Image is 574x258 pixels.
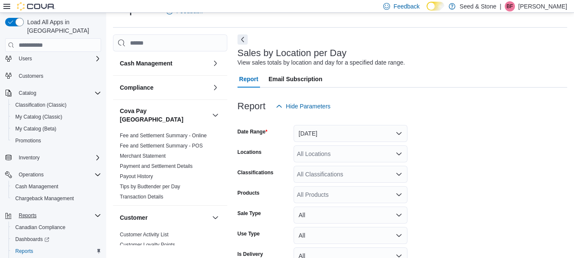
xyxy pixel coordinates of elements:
[120,193,163,200] span: Transaction Details
[294,227,407,244] button: All
[120,143,203,149] a: Fee and Settlement Summary - POS
[19,55,32,62] span: Users
[15,125,57,132] span: My Catalog (Beta)
[15,195,74,202] span: Chargeback Management
[15,236,49,243] span: Dashboards
[120,83,153,92] h3: Compliance
[15,54,101,64] span: Users
[15,71,47,81] a: Customers
[120,163,192,169] a: Payment and Settlement Details
[12,222,101,232] span: Canadian Compliance
[15,210,101,221] span: Reports
[12,136,45,146] a: Promotions
[15,170,101,180] span: Operations
[272,98,334,115] button: Hide Parameters
[120,213,147,222] h3: Customer
[2,53,105,65] button: Users
[460,1,496,11] p: Seed & Stone
[120,132,207,139] span: Fee and Settlement Summary - Online
[15,153,101,163] span: Inventory
[19,171,44,178] span: Operations
[239,71,258,88] span: Report
[120,59,172,68] h3: Cash Management
[500,1,501,11] p: |
[15,137,41,144] span: Promotions
[210,82,221,93] button: Compliance
[120,173,153,179] a: Payout History
[120,153,166,159] a: Merchant Statement
[2,70,105,82] button: Customers
[238,58,405,67] div: View sales totals by location and day for a specified date range.
[396,191,402,198] button: Open list of options
[269,71,322,88] span: Email Subscription
[12,124,60,134] a: My Catalog (Beta)
[12,234,53,244] a: Dashboards
[120,107,209,124] button: Cova Pay [GEOGRAPHIC_DATA]
[19,73,43,79] span: Customers
[12,193,101,204] span: Chargeback Management
[120,242,175,248] a: Customer Loyalty Points
[113,130,227,205] div: Cova Pay [GEOGRAPHIC_DATA]
[8,245,105,257] button: Reports
[12,193,77,204] a: Chargeback Management
[17,2,55,11] img: Cova
[8,233,105,245] a: Dashboards
[427,2,444,11] input: Dark Mode
[15,224,65,231] span: Canadian Compliance
[15,153,43,163] button: Inventory
[210,213,221,223] button: Customer
[238,101,266,111] h3: Report
[238,190,260,196] label: Products
[120,231,169,238] span: Customer Activity List
[120,213,209,222] button: Customer
[12,181,62,192] a: Cash Management
[396,150,402,157] button: Open list of options
[8,193,105,204] button: Chargeback Management
[8,135,105,147] button: Promotions
[120,184,180,190] a: Tips by Budtender per Day
[8,99,105,111] button: Classification (Classic)
[120,173,153,180] span: Payout History
[15,113,62,120] span: My Catalog (Classic)
[2,152,105,164] button: Inventory
[15,54,35,64] button: Users
[506,1,513,11] span: BF
[12,100,70,110] a: Classification (Classic)
[238,128,268,135] label: Date Range
[238,34,248,45] button: Next
[393,2,419,11] span: Feedback
[12,222,69,232] a: Canadian Compliance
[210,58,221,68] button: Cash Management
[120,232,169,238] a: Customer Activity List
[120,241,175,248] span: Customer Loyalty Points
[518,1,567,11] p: [PERSON_NAME]
[238,149,262,156] label: Locations
[15,71,101,81] span: Customers
[15,248,33,255] span: Reports
[120,183,180,190] span: Tips by Budtender per Day
[8,123,105,135] button: My Catalog (Beta)
[15,102,67,108] span: Classification (Classic)
[12,124,101,134] span: My Catalog (Beta)
[15,88,40,98] button: Catalog
[238,210,261,217] label: Sale Type
[505,1,515,11] div: Brian Furman
[2,210,105,221] button: Reports
[238,230,260,237] label: Use Type
[396,171,402,178] button: Open list of options
[19,212,37,219] span: Reports
[120,59,209,68] button: Cash Management
[12,234,101,244] span: Dashboards
[19,90,36,96] span: Catalog
[8,111,105,123] button: My Catalog (Classic)
[15,88,101,98] span: Catalog
[238,251,263,258] label: Is Delivery
[294,207,407,224] button: All
[238,48,347,58] h3: Sales by Location per Day
[12,112,66,122] a: My Catalog (Classic)
[286,102,331,111] span: Hide Parameters
[120,142,203,149] span: Fee and Settlement Summary - POS
[19,154,40,161] span: Inventory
